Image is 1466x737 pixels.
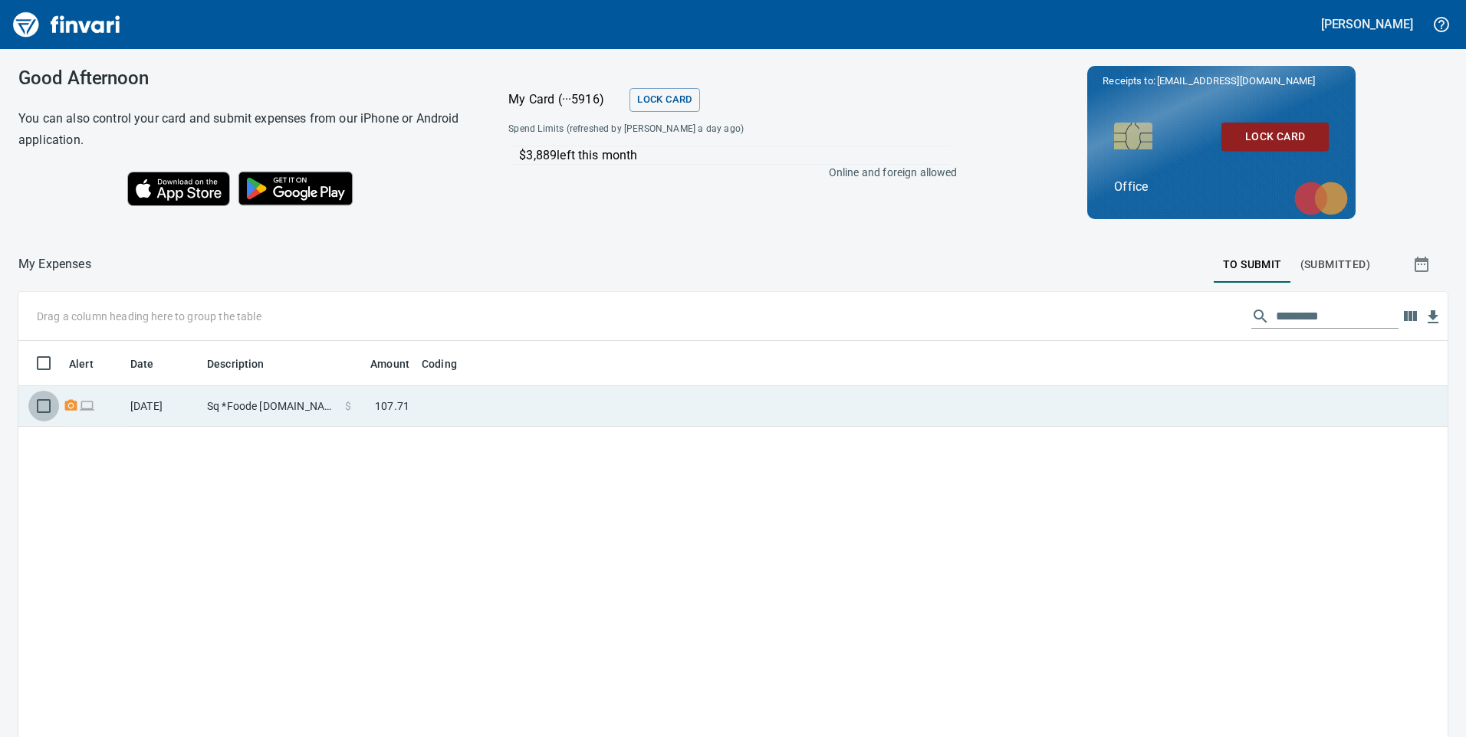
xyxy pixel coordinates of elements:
[124,386,201,427] td: [DATE]
[1221,123,1329,151] button: Lock Card
[1399,246,1448,283] button: Show transactions within a particular date range
[629,88,699,112] button: Lock Card
[508,122,849,137] span: Spend Limits (refreshed by [PERSON_NAME] a day ago)
[18,67,470,89] h3: Good Afternoon
[1399,305,1422,328] button: Choose columns to display
[1422,306,1445,329] button: Download table
[207,355,284,373] span: Description
[375,398,409,414] span: 107.71
[508,90,623,109] p: My Card (···5916)
[207,355,265,373] span: Description
[1223,255,1282,274] span: To Submit
[69,355,94,373] span: Alert
[370,355,409,373] span: Amount
[345,398,351,414] span: $
[18,255,91,274] p: My Expenses
[127,172,230,206] img: Download on the App Store
[18,108,470,151] h6: You can also control your card and submit expenses from our iPhone or Android application.
[130,355,174,373] span: Date
[637,91,692,109] span: Lock Card
[422,355,477,373] span: Coding
[1300,255,1370,274] span: (Submitted)
[9,6,124,43] img: Finvari
[496,165,957,180] p: Online and foreign allowed
[519,146,949,165] p: $3,889 left this month
[422,355,457,373] span: Coding
[1321,16,1413,32] h5: [PERSON_NAME]
[79,401,95,411] span: Online transaction
[1103,74,1340,89] p: Receipts to:
[230,163,362,214] img: Get it on Google Play
[69,355,113,373] span: Alert
[63,401,79,411] span: Receipt Required
[1155,74,1316,88] span: [EMAIL_ADDRESS][DOMAIN_NAME]
[37,309,261,324] p: Drag a column heading here to group the table
[350,355,409,373] span: Amount
[18,255,91,274] nav: breadcrumb
[1114,178,1329,196] p: Office
[1234,127,1316,146] span: Lock Card
[130,355,154,373] span: Date
[1317,12,1417,36] button: [PERSON_NAME]
[1287,174,1356,223] img: mastercard.svg
[201,386,339,427] td: Sq *Foode [DOMAIN_NAME] WA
